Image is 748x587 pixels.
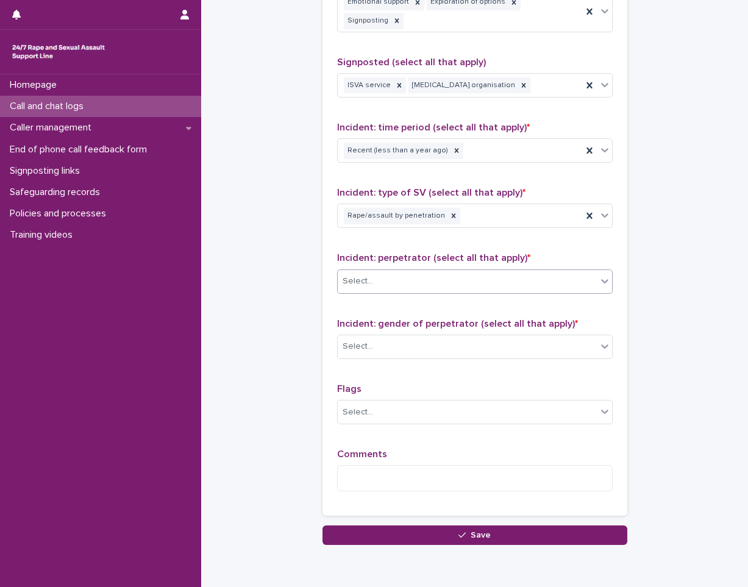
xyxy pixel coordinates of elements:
[343,275,373,288] div: Select...
[5,79,66,91] p: Homepage
[322,525,627,545] button: Save
[5,187,110,198] p: Safeguarding records
[408,77,517,94] div: [MEDICAL_DATA] organisation
[5,122,101,133] p: Caller management
[337,188,525,197] span: Incident: type of SV (select all that apply)
[337,319,578,329] span: Incident: gender of perpetrator (select all that apply)
[344,143,450,159] div: Recent (less than a year ago)
[5,165,90,177] p: Signposting links
[5,101,93,112] p: Call and chat logs
[10,40,107,64] img: rhQMoQhaT3yELyF149Cw
[337,57,486,67] span: Signposted (select all that apply)
[344,208,447,224] div: Rape/assault by penetration
[337,123,530,132] span: Incident: time period (select all that apply)
[343,340,373,353] div: Select...
[471,531,491,539] span: Save
[5,144,157,155] p: End of phone call feedback form
[337,449,387,459] span: Comments
[344,77,393,94] div: ISVA service
[344,13,390,29] div: Signposting
[343,406,373,419] div: Select...
[337,253,530,263] span: Incident: perpetrator (select all that apply)
[337,384,362,394] span: Flags
[5,208,116,219] p: Policies and processes
[5,229,82,241] p: Training videos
